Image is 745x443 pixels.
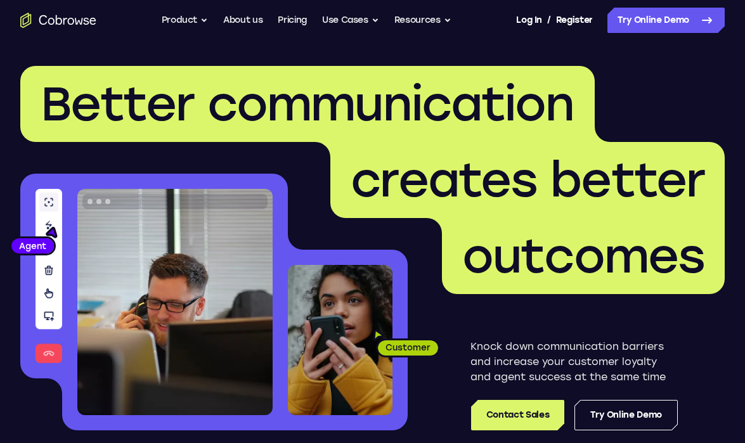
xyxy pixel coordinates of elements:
[547,13,551,28] span: /
[471,400,564,430] a: Contact Sales
[278,8,307,33] a: Pricing
[322,8,379,33] button: Use Cases
[462,228,704,285] span: outcomes
[223,8,262,33] a: About us
[516,8,541,33] a: Log In
[41,75,574,132] span: Better communication
[162,8,209,33] button: Product
[556,8,593,33] a: Register
[470,339,678,385] p: Knock down communication barriers and increase your customer loyalty and agent success at the sam...
[394,8,451,33] button: Resources
[351,151,704,209] span: creates better
[288,265,392,415] img: A customer holding their phone
[20,13,96,28] a: Go to the home page
[77,189,273,415] img: A customer support agent talking on the phone
[574,400,678,430] a: Try Online Demo
[607,8,725,33] a: Try Online Demo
